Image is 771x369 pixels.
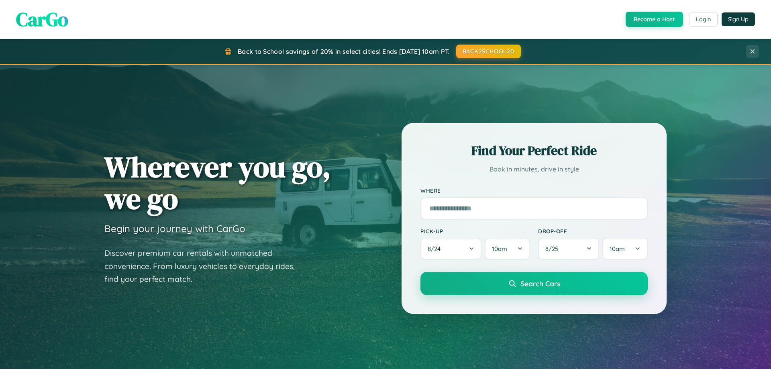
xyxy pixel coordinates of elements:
span: 8 / 25 [545,245,562,253]
span: Back to School savings of 20% in select cities! Ends [DATE] 10am PT. [238,47,450,55]
button: 8/24 [420,238,481,260]
span: 10am [610,245,625,253]
span: Search Cars [520,279,560,288]
button: Search Cars [420,272,648,295]
button: 8/25 [538,238,599,260]
button: Become a Host [626,12,683,27]
h1: Wherever you go, we go [104,151,331,214]
p: Discover premium car rentals with unmatched convenience. From luxury vehicles to everyday rides, ... [104,247,305,286]
button: BACK2SCHOOL20 [456,45,521,58]
label: Drop-off [538,228,648,234]
label: Pick-up [420,228,530,234]
button: Sign Up [722,12,755,26]
button: Login [689,12,718,27]
span: 10am [492,245,507,253]
h2: Find Your Perfect Ride [420,142,648,159]
span: 8 / 24 [428,245,445,253]
h3: Begin your journey with CarGo [104,222,245,234]
span: CarGo [16,6,68,33]
p: Book in minutes, drive in style [420,163,648,175]
button: 10am [602,238,648,260]
label: Where [420,187,648,194]
button: 10am [485,238,530,260]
